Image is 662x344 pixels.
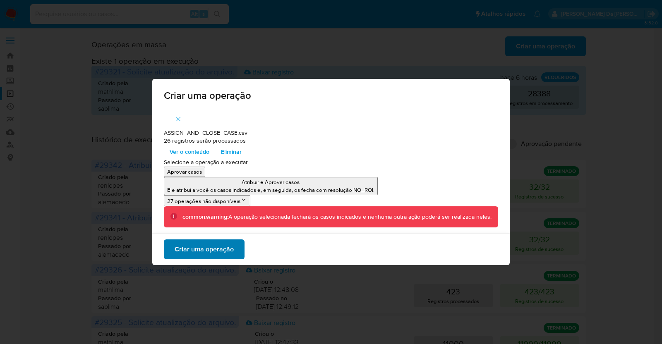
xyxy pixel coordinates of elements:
[170,146,209,158] span: Ver o conteúdo
[215,145,247,158] button: Eliminar
[182,213,492,221] div: A operação selecionada fechará os casos indicados e nenhuma outra ação poderá ser realizada neles.
[167,186,374,194] p: Ele atribui a você os casos indicados e, em seguida, os fecha com resolução NO_ROI.
[164,239,245,259] button: Criar uma operação
[164,145,215,158] button: Ver o conteúdo
[164,129,499,137] p: ASSIGN_AND_CLOSE_CASE.csv
[164,91,499,100] span: Criar uma operação
[164,137,499,145] p: 26 registros serão processados
[164,158,499,167] p: Selecione a operação a executar
[164,167,205,177] button: Aprovar casos
[221,146,242,158] span: Eliminar
[164,177,378,195] button: Atribuir e Aprovar casosEle atribui a você os casos indicados e, em seguida, os fecha com resoluç...
[175,240,234,258] span: Criar uma operação
[182,213,228,221] b: common.warning:
[167,168,202,176] p: Aprovar casos
[167,178,374,186] p: Atribuir e Aprovar casos
[164,195,250,206] button: 27 operações não disponíveis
